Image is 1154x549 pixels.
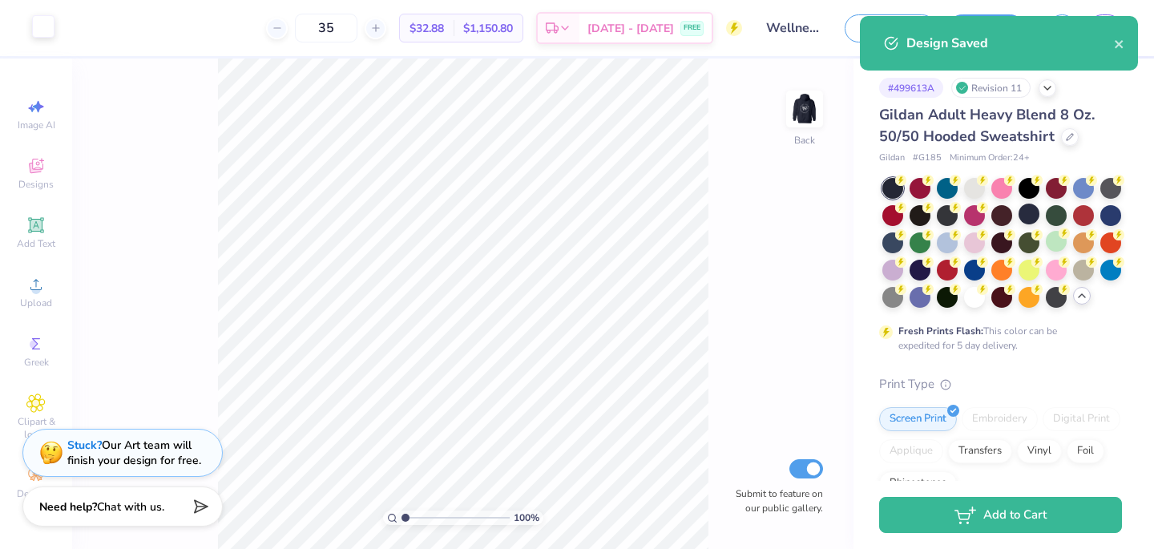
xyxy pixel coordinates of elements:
div: Back [794,133,815,147]
span: Gildan [879,151,905,165]
div: Transfers [948,439,1012,463]
span: Greek [24,356,49,369]
div: This color can be expedited for 5 day delivery. [898,324,1095,353]
div: Digital Print [1043,407,1120,431]
strong: Need help? [39,499,97,515]
strong: Fresh Prints Flash: [898,325,983,337]
span: Chat with us. [97,499,164,515]
span: Clipart & logos [8,415,64,441]
span: Image AI [18,119,55,131]
div: Applique [879,439,943,463]
button: close [1114,34,1125,53]
div: # 499613A [879,78,943,98]
span: FREE [684,22,700,34]
span: Upload [20,297,52,309]
span: Designs [18,178,54,191]
span: $1,150.80 [463,20,513,37]
input: – – [295,14,357,42]
span: $32.88 [410,20,444,37]
div: Rhinestones [879,471,957,495]
div: Vinyl [1017,439,1062,463]
span: Add Text [17,237,55,250]
span: Gildan Adult Heavy Blend 8 Oz. 50/50 Hooded Sweatshirt [879,105,1095,146]
div: Screen Print [879,407,957,431]
div: Print Type [879,375,1122,394]
span: [DATE] - [DATE] [587,20,674,37]
div: Design Saved [906,34,1114,53]
strong: Stuck? [67,438,102,453]
div: Our Art team will finish your design for free. [67,438,201,468]
div: Revision 11 [951,78,1031,98]
span: # G185 [913,151,942,165]
input: Untitled Design [754,12,833,44]
span: Decorate [17,487,55,500]
span: Minimum Order: 24 + [950,151,1030,165]
label: Submit to feature on our public gallery. [727,486,823,515]
span: 100 % [514,511,539,525]
button: Save as [845,14,936,42]
div: Embroidery [962,407,1038,431]
button: Add to Cart [879,497,1122,533]
div: Foil [1067,439,1104,463]
img: Back [789,93,821,125]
